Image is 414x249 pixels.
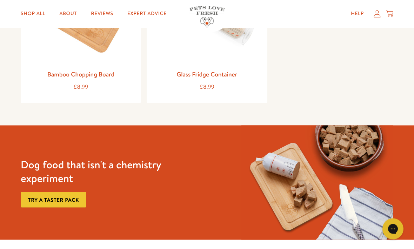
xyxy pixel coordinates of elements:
[241,126,393,240] img: Fussy
[345,7,369,21] a: Help
[177,70,238,79] a: Glass Fridge Container
[85,7,119,21] a: Reviews
[379,216,407,242] iframe: Gorgias live chat messenger
[122,7,172,21] a: Expert Advice
[21,192,86,208] a: Try a taster pack
[26,82,135,92] div: £8.99
[189,6,225,28] img: Pets Love Fresh
[15,7,51,21] a: Shop All
[152,82,261,92] div: £8.99
[47,70,114,79] a: Bamboo Chopping Board
[21,158,173,185] h3: Dog food that isn't a chemistry experiment
[54,7,82,21] a: About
